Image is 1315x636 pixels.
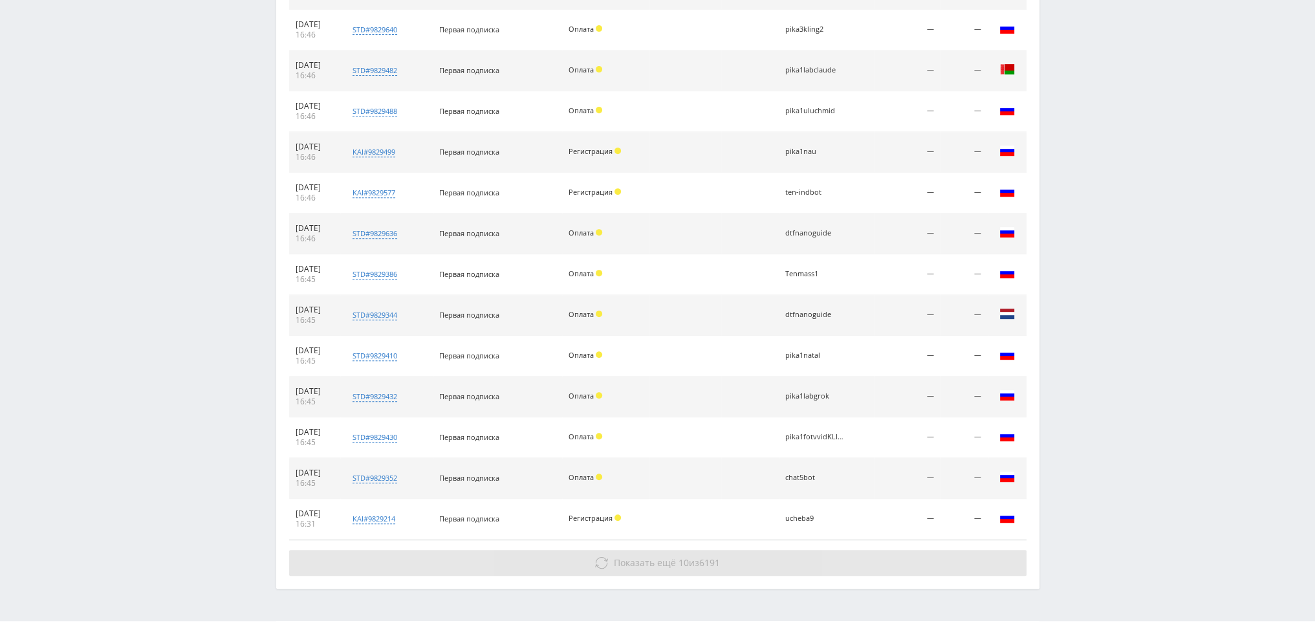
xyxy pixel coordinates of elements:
span: Первая подписка [439,391,499,401]
span: Холд [596,107,602,113]
div: std#9829482 [353,65,397,76]
td: — [874,377,940,417]
div: pika1uluchmid [785,107,843,115]
div: [DATE] [296,223,334,234]
span: из [614,556,720,569]
div: [DATE] [296,182,334,193]
img: rus.png [999,428,1015,444]
td: — [940,50,987,91]
span: Оплата [569,24,594,34]
img: rus.png [999,347,1015,362]
div: [DATE] [296,19,334,30]
span: Первая подписка [439,147,499,157]
span: Оплата [569,228,594,237]
td: — [874,173,940,214]
span: Первая подписка [439,25,499,34]
td: — [874,336,940,377]
span: Холд [596,474,602,480]
span: Холд [596,311,602,317]
div: [DATE] [296,142,334,152]
div: [DATE] [296,386,334,397]
div: 16:46 [296,152,334,162]
div: std#9829636 [353,228,397,239]
div: [DATE] [296,101,334,111]
span: Регистрация [569,187,613,197]
td: — [874,132,940,173]
span: Холд [596,66,602,72]
div: kai#9829499 [353,147,395,157]
div: 16:46 [296,71,334,81]
td: — [874,295,940,336]
span: Показать ещё [614,556,676,569]
span: Первая подписка [439,351,499,360]
div: std#9829352 [353,473,397,483]
span: Оплата [569,105,594,115]
td: — [940,132,987,173]
span: Оплата [569,472,594,482]
img: rus.png [999,265,1015,281]
td: — [874,214,940,254]
div: std#9829640 [353,25,397,35]
td: — [874,91,940,132]
td: — [940,173,987,214]
span: Холд [596,270,602,276]
div: kai#9829214 [353,514,395,524]
div: kai#9829577 [353,188,395,198]
td: — [874,417,940,458]
img: blr.png [999,61,1015,77]
span: Оплата [569,391,594,400]
span: Холд [596,433,602,439]
td: — [874,10,940,50]
img: nld.png [999,306,1015,322]
td: — [874,458,940,499]
span: 6191 [699,556,720,569]
img: rus.png [999,388,1015,403]
div: ucheba9 [785,514,843,523]
span: Регистрация [569,146,613,156]
div: pika3kling2 [785,25,843,34]
div: pika1labclaude [785,66,843,74]
span: Оплата [569,350,594,360]
img: rus.png [999,510,1015,525]
span: Первая подписка [439,310,499,320]
img: rus.png [999,21,1015,36]
div: pika1natal [785,351,843,360]
td: — [874,254,940,295]
td: — [940,458,987,499]
div: Tenmass1 [785,270,843,278]
td: — [940,295,987,336]
div: std#9829410 [353,351,397,361]
div: [DATE] [296,427,334,437]
td: — [940,214,987,254]
div: 16:45 [296,356,334,366]
td: — [874,50,940,91]
img: rus.png [999,469,1015,485]
div: [DATE] [296,468,334,478]
div: [DATE] [296,60,334,71]
img: rus.png [999,184,1015,199]
div: std#9829488 [353,106,397,116]
span: Первая подписка [439,188,499,197]
div: [DATE] [296,345,334,356]
span: Первая подписка [439,432,499,442]
div: std#9829430 [353,432,397,443]
div: pika1labgrok [785,392,843,400]
div: dtfnanoguide [785,311,843,319]
div: 16:46 [296,111,334,122]
span: Оплата [569,432,594,441]
span: Первая подписка [439,106,499,116]
div: 16:46 [296,30,334,40]
td: — [940,417,987,458]
img: rus.png [999,143,1015,159]
div: 16:45 [296,315,334,325]
div: 16:45 [296,478,334,488]
td: — [874,499,940,540]
div: 16:45 [296,274,334,285]
div: std#9829386 [353,269,397,280]
button: Показать ещё 10из6191 [289,550,1027,576]
span: Оплата [569,65,594,74]
span: Первая подписка [439,473,499,483]
span: Первая подписка [439,65,499,75]
td: — [940,336,987,377]
span: Регистрация [569,513,613,523]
